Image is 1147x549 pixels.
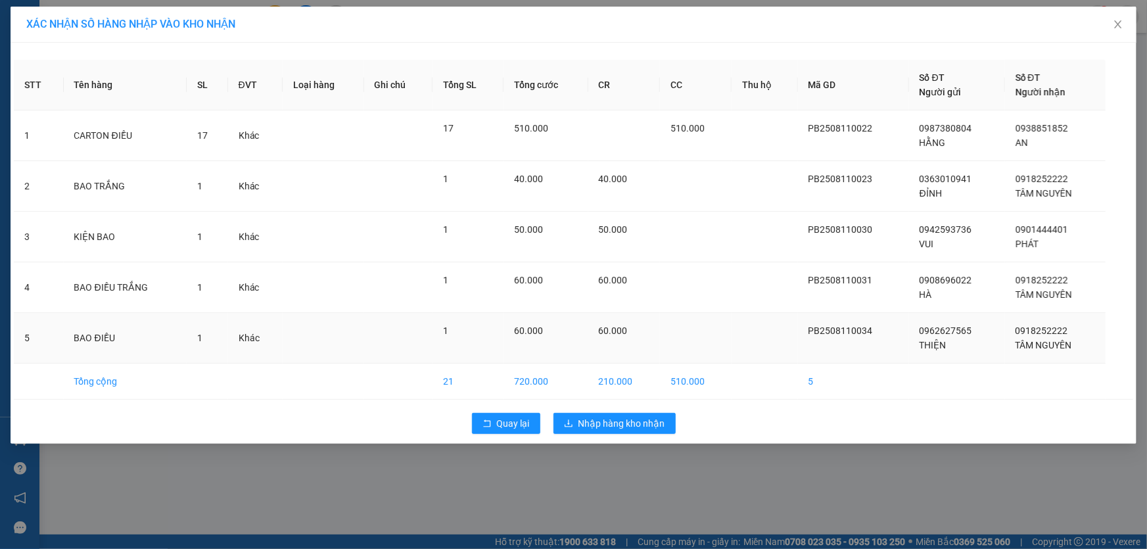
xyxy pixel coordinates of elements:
[660,364,732,400] td: 510.000
[443,275,448,285] span: 1
[1016,224,1068,235] span: 0901444401
[798,364,909,400] td: 5
[228,161,283,212] td: Khác
[808,275,873,285] span: PB2508110031
[514,224,543,235] span: 50.000
[1016,174,1068,184] span: 0918252222
[283,60,364,110] th: Loại hàng
[670,123,705,133] span: 510.000
[1016,188,1072,199] span: TÂM NGUYÊN
[920,289,932,300] span: HÀ
[64,110,187,161] td: CARTON ĐIỀU
[1016,123,1068,133] span: 0938851852
[920,188,942,199] span: ĐỈNH
[1016,289,1072,300] span: TÂM NGUYÊN
[433,60,503,110] th: Tổng SL
[920,239,934,249] span: VUI
[732,60,797,110] th: Thu hộ
[472,413,540,434] button: rollbackQuay lại
[197,231,202,242] span: 1
[514,325,543,336] span: 60.000
[228,313,283,364] td: Khác
[1016,340,1072,350] span: TÂM NGUYÊN
[514,174,543,184] span: 40.000
[14,313,64,364] td: 5
[197,282,202,293] span: 1
[588,364,660,400] td: 210.000
[197,181,202,191] span: 1
[599,174,628,184] span: 40.000
[808,325,873,336] span: PB2508110034
[920,224,972,235] span: 0942593736
[599,275,628,285] span: 60.000
[599,224,628,235] span: 50.000
[443,224,448,235] span: 1
[64,212,187,262] td: KIỆN BAO
[514,123,548,133] span: 510.000
[578,416,665,431] span: Nhập hàng kho nhận
[920,87,962,97] span: Người gửi
[64,262,187,313] td: BAO ĐIỀU TRẮNG
[920,275,972,285] span: 0908696022
[920,174,972,184] span: 0363010941
[197,333,202,343] span: 1
[808,123,873,133] span: PB2508110022
[920,340,947,350] span: THIỆN
[364,60,433,110] th: Ghi chú
[798,60,909,110] th: Mã GD
[64,161,187,212] td: BAO TRẮNG
[14,161,64,212] td: 2
[1016,87,1065,97] span: Người nhận
[599,325,628,336] span: 60.000
[920,325,972,336] span: 0962627565
[920,123,972,133] span: 0987380804
[503,364,588,400] td: 720.000
[64,60,187,110] th: Tên hàng
[497,416,530,431] span: Quay lại
[64,313,187,364] td: BAO ĐIỀU
[808,224,873,235] span: PB2508110030
[228,110,283,161] td: Khác
[660,60,732,110] th: CC
[1016,239,1039,249] span: PHÁT
[228,262,283,313] td: Khác
[564,419,573,429] span: download
[514,275,543,285] span: 60.000
[1100,7,1136,43] button: Close
[443,123,454,133] span: 17
[920,137,946,148] span: HẰNG
[1016,325,1068,336] span: 0918252222
[197,130,208,141] span: 17
[503,60,588,110] th: Tổng cước
[553,413,676,434] button: downloadNhập hàng kho nhận
[187,60,227,110] th: SL
[228,212,283,262] td: Khác
[433,364,503,400] td: 21
[14,110,64,161] td: 1
[1113,19,1123,30] span: close
[443,325,448,336] span: 1
[14,262,64,313] td: 4
[1016,137,1028,148] span: AN
[14,60,64,110] th: STT
[26,18,235,30] span: XÁC NHẬN SỐ HÀNG NHẬP VÀO KHO NHẬN
[14,212,64,262] td: 3
[64,364,187,400] td: Tổng cộng
[808,174,873,184] span: PB2508110023
[920,72,945,83] span: Số ĐT
[443,174,448,184] span: 1
[1016,275,1068,285] span: 0918252222
[588,60,660,110] th: CR
[228,60,283,110] th: ĐVT
[1016,72,1041,83] span: Số ĐT
[482,419,492,429] span: rollback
